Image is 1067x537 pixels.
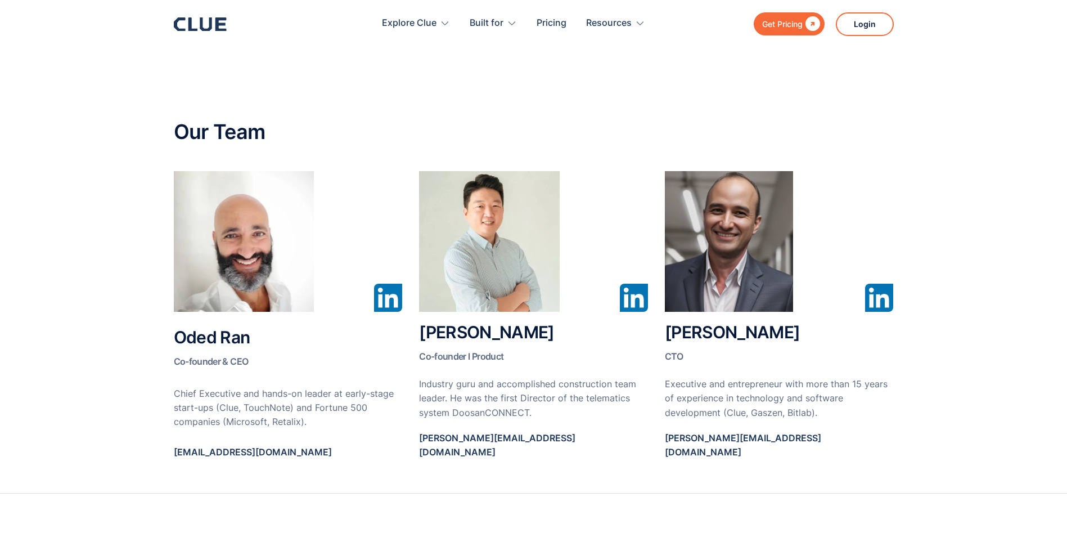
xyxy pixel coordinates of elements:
[665,431,894,459] p: [PERSON_NAME][EMAIL_ADDRESS][DOMAIN_NAME]
[174,121,894,144] h2: Our Team
[762,17,803,31] div: Get Pricing
[754,12,825,35] a: Get Pricing
[419,431,648,459] p: [PERSON_NAME][EMAIL_ADDRESS][DOMAIN_NAME]
[665,323,894,366] h2: [PERSON_NAME]
[174,445,403,471] a: [EMAIL_ADDRESS][DOMAIN_NAME]
[374,284,402,312] img: Linked In Icon
[419,377,648,420] p: Industry guru and accomplished construction team leader. He was the first Director of the telemat...
[419,431,648,471] a: [PERSON_NAME][EMAIL_ADDRESS][DOMAIN_NAME]
[382,6,436,41] div: Explore Clue
[174,445,403,459] p: [EMAIL_ADDRESS][DOMAIN_NAME]
[620,284,648,312] img: Linked In Icon
[174,171,314,312] img: Oded Ran Clue Insights CEO
[174,328,403,371] h2: Oded Ran
[665,377,894,420] p: Executive and entrepreneur with more than 15 years of experience in technology and software devel...
[803,17,820,31] div: 
[865,284,893,312] img: Linked In Icon
[665,351,683,362] span: CTO
[419,351,503,362] span: Co-founder l Product
[586,6,632,41] div: Resources
[665,431,894,471] a: [PERSON_NAME][EMAIL_ADDRESS][DOMAIN_NAME]
[174,356,249,367] span: Co-founder & CEO
[836,12,894,36] a: Login
[419,171,560,312] img: Jayden Change Clue Insights
[665,171,793,312] img: Rodrigo Mendez Clue Insights
[382,6,450,41] div: Explore Clue
[470,6,503,41] div: Built for
[470,6,517,41] div: Built for
[586,6,645,41] div: Resources
[537,6,566,41] a: Pricing
[419,323,648,366] h2: [PERSON_NAME]
[865,379,1067,537] iframe: Chat Widget
[174,387,403,429] p: Chief Executive and hands-on leader at early-stage start-ups (Clue, TouchNote) and Fortune 500 co...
